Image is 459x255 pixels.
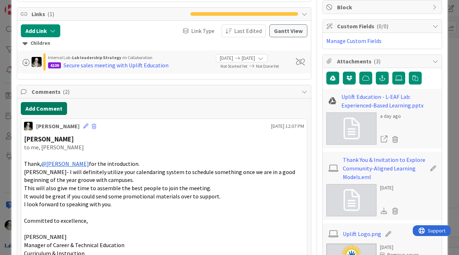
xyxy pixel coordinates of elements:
[380,112,401,120] div: a day ago
[337,22,429,30] span: Custom Fields
[374,58,380,65] span: ( 3 )
[24,193,221,200] span: It would be great if you could send some promotional materials over to support.
[24,184,211,192] span: This will also give me time to assemble the best people to join the meeting.
[24,233,67,240] span: [PERSON_NAME]
[47,10,54,18] span: ( 1 )
[21,24,60,37] button: Add Link
[220,54,233,62] span: [DATE]
[256,63,279,69] span: Not Done Yet
[24,122,33,130] img: WS
[89,160,139,167] span: for the introduction.
[326,37,382,44] a: Manage Custom Fields
[341,92,438,110] a: Uplift Education - L-EAF Lab: Experienced-Based Learning.pptx
[343,230,381,238] a: Uplift Logo.png
[242,54,255,62] span: [DATE]
[271,122,304,130] span: [DATE] 12:07 PM
[36,122,80,130] div: [PERSON_NAME]
[222,24,266,37] button: Last Edited
[48,62,61,68] div: 4109
[24,160,41,167] span: Thank,
[380,135,388,144] a: Open
[380,244,419,251] div: [DATE]
[337,57,429,66] span: Attachments
[24,135,74,143] strong: [PERSON_NAME]
[380,206,388,216] div: Download
[32,87,298,96] span: Comments
[191,27,214,35] span: Link Type
[24,144,84,151] span: to me, [PERSON_NAME]
[380,184,401,192] div: [DATE]
[21,102,67,115] button: Add Comment
[32,57,42,67] img: WS
[24,201,112,208] span: I look forward to speaking with you.
[63,61,169,69] div: Secure sales meeting with Uplift Education
[269,24,307,37] button: Gantt View
[24,168,296,184] span: [PERSON_NAME]- I will definitely utilize your calendaring system to schedule something once we ar...
[72,55,123,60] b: Lab leadership Strategy ›
[234,27,262,35] span: Last Edited
[337,3,429,11] span: Block
[377,23,388,30] span: ( 0/0 )
[343,155,426,181] a: Thank You & Invitation to Explore Community-Aligned Learning Models.eml
[15,1,33,10] span: Support
[63,88,70,95] span: ( 2 )
[48,55,72,60] span: Internal Lab ›
[221,63,247,69] span: Not Started Yet
[32,10,187,18] span: Links
[24,217,88,224] span: Committed to excellence,
[24,241,124,249] span: Manager of Career & Technical Education
[41,160,89,167] a: @[PERSON_NAME]
[23,39,306,47] div: Children
[123,55,152,60] span: In Collaboration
